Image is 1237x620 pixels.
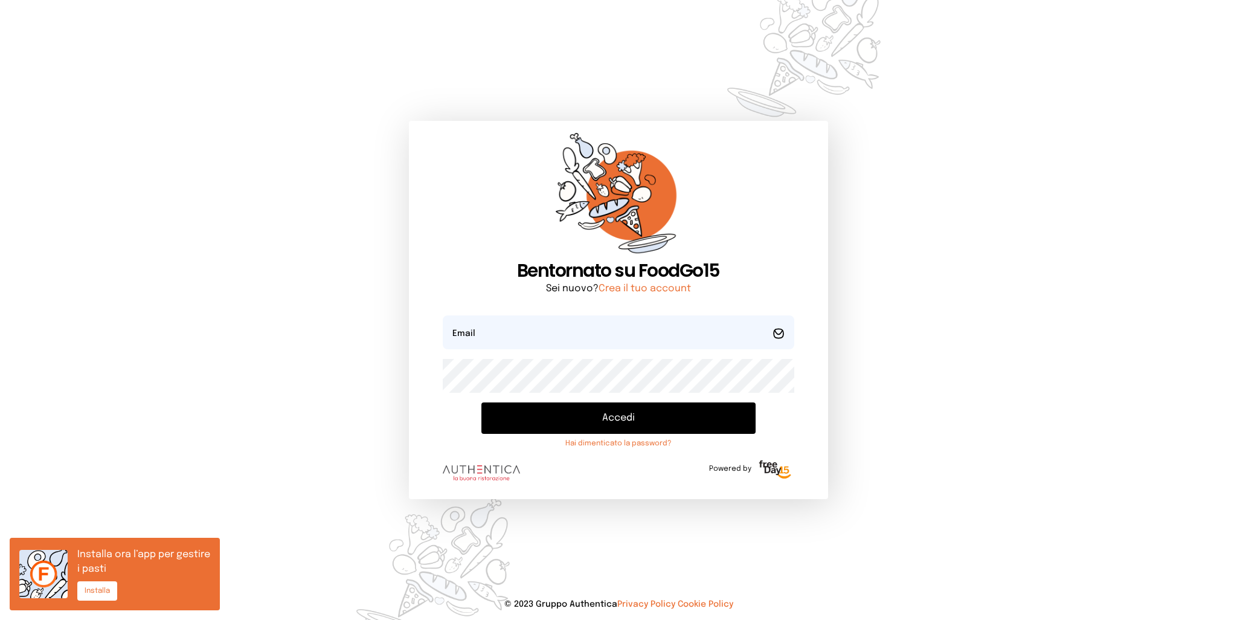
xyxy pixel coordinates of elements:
p: Installa ora l’app per gestire i pasti [77,547,210,576]
a: Crea il tuo account [599,283,691,294]
img: icon.6af0c3e.png [19,550,68,598]
span: Powered by [709,464,751,474]
img: logo-freeday.3e08031.png [756,458,794,482]
p: © 2023 Gruppo Authentica [19,598,1218,610]
a: Privacy Policy [617,600,675,609]
img: sticker-orange.65babaf.png [556,133,681,260]
img: logo.8f33a47.png [443,465,520,481]
button: Installa [77,581,117,601]
p: Sei nuovo? [443,282,794,296]
a: Hai dimenticato la password? [481,439,755,448]
button: Accedi [481,402,755,434]
h1: Bentornato su FoodGo15 [443,260,794,282]
a: Cookie Policy [678,600,733,609]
